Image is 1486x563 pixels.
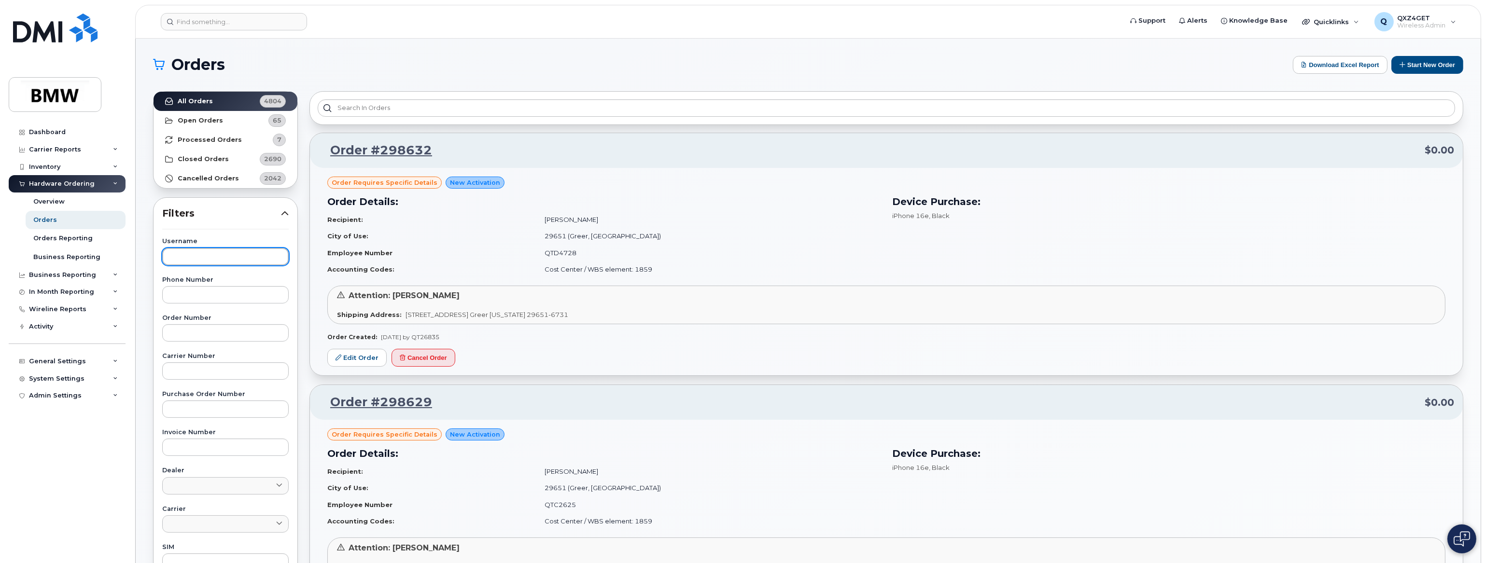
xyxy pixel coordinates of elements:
[892,446,1445,461] h3: Device Purchase:
[277,135,281,144] span: 7
[264,174,281,183] span: 2042
[536,261,881,278] td: Cost Center / WBS element: 1859
[162,544,289,550] label: SIM
[1425,143,1454,157] span: $0.00
[536,496,881,513] td: QTC2625
[273,116,281,125] span: 65
[327,501,393,508] strong: Employee Number
[318,99,1455,117] input: Search in orders
[319,394,432,411] a: Order #298629
[892,194,1445,209] h3: Device Purchase:
[327,446,881,461] h3: Order Details:
[154,111,297,130] a: Open Orders65
[332,178,437,187] span: Order requires Specific details
[536,228,881,245] td: 29651 (Greer, [GEOGRAPHIC_DATA])
[536,211,881,228] td: [PERSON_NAME]
[162,391,289,398] label: Purchase Order Number
[327,249,393,257] strong: Employee Number
[892,212,929,220] span: iPhone 16e
[319,142,432,159] a: Order #298632
[327,194,881,209] h3: Order Details:
[327,265,394,273] strong: Accounting Codes:
[162,315,289,321] label: Order Number
[392,349,455,367] button: Cancel Order
[929,212,950,220] span: , Black
[154,92,297,111] a: All Orders4804
[162,429,289,436] label: Invoice Number
[178,97,213,105] strong: All Orders
[381,333,439,341] span: [DATE] by QT26835
[327,216,363,223] strong: Recipient:
[178,136,242,144] strong: Processed Orders
[1293,56,1388,74] button: Download Excel Report
[178,117,223,124] strong: Open Orders
[178,155,229,163] strong: Closed Orders
[162,467,289,474] label: Dealer
[264,96,281,106] span: 4804
[536,245,881,261] td: QTD4728
[162,206,281,220] span: Filters
[327,517,394,525] strong: Accounting Codes:
[264,154,281,164] span: 2690
[337,311,402,318] strong: Shipping Address:
[536,463,881,480] td: [PERSON_NAME]
[332,430,437,439] span: Order requires Specific details
[162,238,289,245] label: Username
[327,484,368,492] strong: City of Use:
[327,349,387,367] a: Edit Order
[536,480,881,496] td: 29651 (Greer, [GEOGRAPHIC_DATA])
[154,169,297,188] a: Cancelled Orders2042
[162,506,289,512] label: Carrier
[349,543,460,552] span: Attention: [PERSON_NAME]
[162,353,289,359] label: Carrier Number
[162,277,289,283] label: Phone Number
[171,57,225,72] span: Orders
[406,311,568,318] span: [STREET_ADDRESS] Greer [US_STATE] 29651-6731
[327,467,363,475] strong: Recipient:
[1391,56,1463,74] button: Start New Order
[154,130,297,150] a: Processed Orders7
[327,232,368,240] strong: City of Use:
[450,178,500,187] span: New Activation
[1454,531,1470,547] img: Open chat
[929,464,950,471] span: , Black
[1425,396,1454,410] span: $0.00
[349,291,460,300] span: Attention: [PERSON_NAME]
[327,333,377,341] strong: Order Created:
[178,175,239,182] strong: Cancelled Orders
[450,430,500,439] span: New Activation
[892,464,929,471] span: iPhone 16e
[536,513,881,530] td: Cost Center / WBS element: 1859
[154,150,297,169] a: Closed Orders2690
